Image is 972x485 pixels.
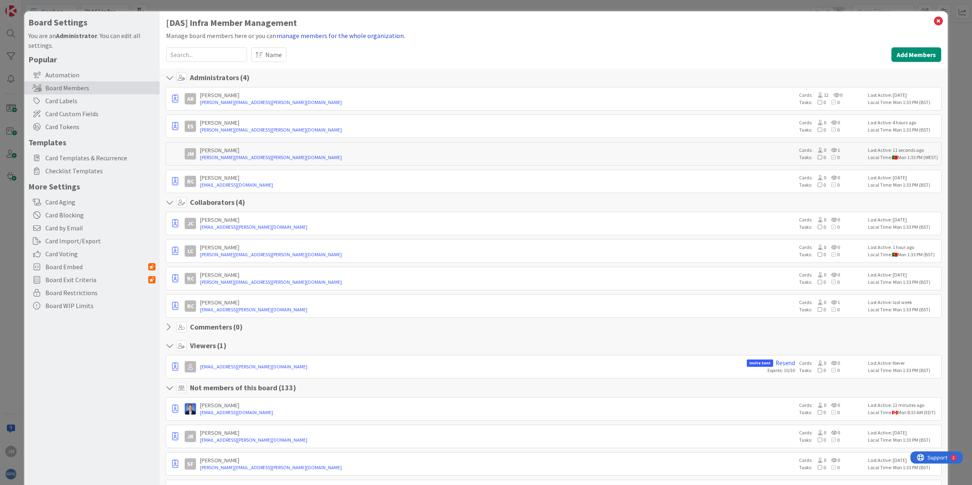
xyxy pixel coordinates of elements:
[799,223,864,231] div: Tasks:
[868,251,939,258] div: Local Time: Mon 1:33 PM (BST)
[826,244,840,250] span: 0
[868,436,939,444] div: Local Time: Mon 1:33 PM (BST)
[217,341,226,350] span: ( 1 )
[799,174,864,181] div: Cards:
[799,409,864,416] div: Tasks:
[799,181,864,189] div: Tasks:
[799,126,864,134] div: Tasks:
[236,198,245,207] span: ( 4 )
[56,32,97,40] b: Administrator
[185,458,196,470] div: SF
[812,360,826,366] span: 0
[868,299,939,306] div: Last Active: last week
[799,367,864,374] div: Tasks:
[200,464,795,471] a: [PERSON_NAME][EMAIL_ADDRESS][PERSON_NAME][DOMAIN_NAME]
[45,109,156,119] span: Card Custom Fields
[240,73,249,82] span: ( 4 )
[279,383,296,392] span: ( 133 )
[799,147,864,154] div: Cards:
[826,217,840,223] span: 0
[868,174,939,181] div: Last Active: [DATE]
[185,218,196,229] div: JC
[200,436,795,444] a: [EMAIL_ADDRESS][PERSON_NAME][DOMAIN_NAME]
[45,249,156,259] span: Card Voting
[868,409,939,416] div: Local Time: Mon 8:33 AM (EDT)
[190,73,249,82] h4: Administrators
[892,411,897,415] img: ca.png
[190,383,296,392] h4: Not members of this board
[24,234,160,247] div: Card Import/Export
[868,216,939,223] div: Last Active: [DATE]
[200,216,795,223] div: [PERSON_NAME]
[24,208,160,221] div: Card Blocking
[185,403,196,415] img: DP
[812,437,826,443] span: 0
[812,402,826,408] span: 0
[868,223,939,231] div: Local Time: Mon 1:33 PM (BST)
[767,367,795,374] div: Expires: 10/30
[185,273,196,284] div: RC
[826,367,840,373] span: 0
[826,464,840,470] span: 0
[200,457,795,464] div: [PERSON_NAME]
[826,182,840,188] span: 0
[17,1,37,11] span: Support
[812,224,826,230] span: 0
[24,299,160,312] div: Board WIP Limits
[826,99,840,105] span: 0
[200,251,795,258] a: [PERSON_NAME][EMAIL_ADDRESS][PERSON_NAME][DOMAIN_NAME]
[868,402,939,409] div: Last Active: 22 minutes ago
[200,99,795,106] a: [PERSON_NAME][EMAIL_ADDRESS][PERSON_NAME][DOMAIN_NAME]
[45,262,148,272] span: Board Embed
[826,299,840,305] span: 1
[200,299,795,306] div: [PERSON_NAME]
[45,223,156,233] span: Card by Email
[868,367,939,374] div: Local Time: Mon 1:33 PM (BST)
[28,181,156,191] h5: More Settings
[812,174,826,181] span: 0
[185,176,196,187] div: RC
[799,271,864,279] div: Cards:
[812,99,826,105] span: 0
[799,306,864,313] div: Tasks:
[812,409,826,415] span: 0
[190,198,245,207] h4: Collaborators
[28,54,156,64] h5: Popular
[812,127,826,133] span: 0
[812,279,826,285] span: 0
[799,436,864,444] div: Tasks:
[826,127,840,133] span: 0
[276,30,405,41] button: manage members for the whole organization.
[200,174,795,181] div: [PERSON_NAME]
[826,119,840,126] span: 0
[826,430,840,436] span: 0
[200,429,795,436] div: [PERSON_NAME]
[799,457,864,464] div: Cards:
[868,181,939,189] div: Local Time: Mon 1:33 PM (BST)
[185,245,196,257] div: LC
[799,216,864,223] div: Cards:
[799,299,864,306] div: Cards:
[185,300,196,312] div: RC
[747,359,773,367] span: Invite Sent
[826,224,840,230] span: 0
[24,94,160,107] div: Card Labels
[45,122,156,132] span: Card Tokens
[24,81,160,94] div: Board Members
[799,251,864,258] div: Tasks:
[200,244,795,251] div: [PERSON_NAME]
[868,429,939,436] div: Last Active: [DATE]
[200,271,795,279] div: [PERSON_NAME]
[812,217,826,223] span: 0
[868,147,939,154] div: Last Active: 11 seconds ago
[799,464,864,471] div: Tasks:
[826,409,840,415] span: 0
[799,359,864,367] div: Cards:
[200,119,795,126] div: [PERSON_NAME]
[200,279,795,286] a: [PERSON_NAME][EMAIL_ADDRESS][PERSON_NAME][DOMAIN_NAME]
[892,155,897,160] img: pt.png
[826,272,840,278] span: 0
[799,244,864,251] div: Cards:
[776,359,795,367] a: Resend
[265,50,282,60] span: Name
